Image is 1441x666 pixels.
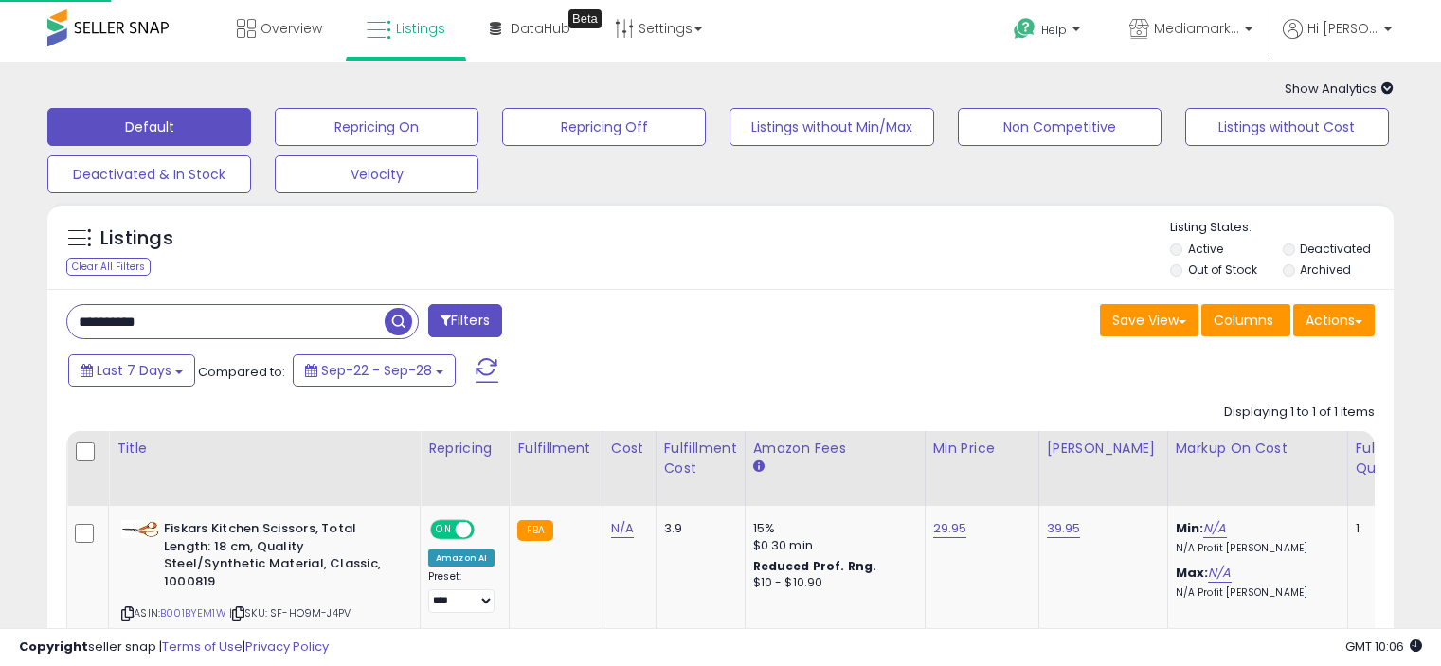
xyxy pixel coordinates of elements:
span: Listings [396,19,445,38]
button: Default [47,108,251,146]
div: Amazon AI [428,549,495,567]
button: Velocity [275,155,478,193]
div: Repricing [428,439,501,459]
span: Show Analytics [1285,80,1394,98]
button: Repricing On [275,108,478,146]
a: Terms of Use [162,638,243,656]
b: Reduced Prof. Rng. [753,558,877,574]
button: Sep-22 - Sep-28 [293,354,456,387]
div: 1 [1356,520,1414,537]
span: Compared to: [198,363,285,381]
div: Clear All Filters [66,258,151,276]
p: N/A Profit [PERSON_NAME] [1176,586,1333,600]
a: Privacy Policy [245,638,329,656]
b: Max: [1176,564,1209,582]
button: Save View [1100,304,1198,336]
span: Hi [PERSON_NAME] [1307,19,1378,38]
b: Fiskars Kitchen Scissors, Total Length: 18 cm, Quality Steel/Synthetic Material, Classic, 1000819 [164,520,394,595]
small: Amazon Fees. [753,459,765,476]
button: Columns [1201,304,1290,336]
div: [PERSON_NAME] [1047,439,1160,459]
span: Last 7 Days [97,361,171,380]
span: | SKU: SF-HO9M-J4PV [229,605,351,621]
button: Repricing Off [502,108,706,146]
p: N/A Profit [PERSON_NAME] [1176,542,1333,555]
div: Tooltip anchor [568,9,602,28]
div: Fulfillment [517,439,594,459]
a: N/A [1203,519,1226,538]
div: Displaying 1 to 1 of 1 items [1224,404,1375,422]
span: OFF [472,522,502,538]
div: seller snap | | [19,639,329,657]
label: Out of Stock [1188,261,1257,278]
span: ON [432,522,456,538]
span: Mediamarkstore [1154,19,1239,38]
span: Sep-22 - Sep-28 [321,361,432,380]
div: 15% [753,520,910,537]
span: Columns [1214,311,1273,330]
button: Actions [1293,304,1375,336]
button: Deactivated & In Stock [47,155,251,193]
label: Archived [1300,261,1351,278]
span: 2025-10-8 10:06 GMT [1345,638,1422,656]
button: Listings without Cost [1185,108,1389,146]
a: Help [999,3,1099,62]
div: Min Price [933,439,1031,459]
a: N/A [1208,564,1231,583]
a: B001BYEM1W [160,605,226,621]
span: Overview [261,19,322,38]
button: Non Competitive [958,108,1162,146]
h5: Listings [100,225,173,252]
div: Amazon Fees [753,439,917,459]
span: DataHub [511,19,570,38]
img: 31559mkwJQL._SL40_.jpg [121,520,159,538]
div: 3.9 [664,520,730,537]
div: Fulfillment Cost [664,439,737,478]
button: Listings without Min/Max [730,108,933,146]
label: Active [1188,241,1223,257]
div: $0.30 min [753,537,910,554]
i: Get Help [1013,17,1036,41]
b: Min: [1176,519,1204,537]
div: Markup on Cost [1176,439,1340,459]
button: Last 7 Days [68,354,195,387]
button: Filters [428,304,502,337]
div: Cost [611,439,648,459]
strong: Copyright [19,638,88,656]
a: 39.95 [1047,519,1081,538]
a: 29.95 [933,519,967,538]
th: The percentage added to the cost of goods (COGS) that forms the calculator for Min & Max prices. [1167,431,1347,506]
p: Listing States: [1170,219,1394,237]
span: Help [1041,22,1067,38]
div: $10 - $10.90 [753,575,910,591]
div: Fulfillable Quantity [1356,439,1421,478]
a: N/A [611,519,634,538]
div: Preset: [428,570,495,613]
label: Deactivated [1300,241,1371,257]
a: Hi [PERSON_NAME] [1283,19,1392,62]
small: FBA [517,520,552,541]
div: Title [117,439,412,459]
